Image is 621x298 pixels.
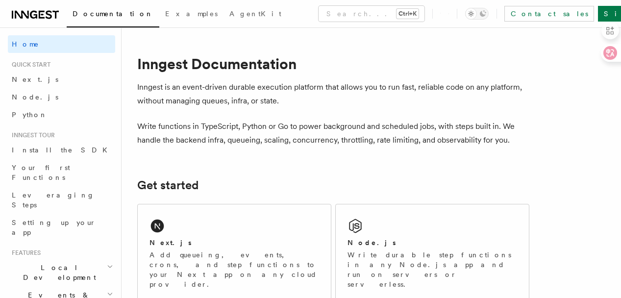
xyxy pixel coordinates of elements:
[137,120,529,147] p: Write functions in TypeScript, Python or Go to power background and scheduled jobs, with steps bu...
[12,191,95,209] span: Leveraging Steps
[137,178,199,192] a: Get started
[137,80,529,108] p: Inngest is an event-driven durable execution platform that allows you to run fast, reliable code ...
[504,6,594,22] a: Contact sales
[397,9,419,19] kbd: Ctrl+K
[12,75,58,83] span: Next.js
[8,159,115,186] a: Your first Functions
[8,106,115,124] a: Python
[73,10,153,18] span: Documentation
[12,111,48,119] span: Python
[12,93,58,101] span: Node.js
[149,238,192,248] h2: Next.js
[8,35,115,53] a: Home
[8,186,115,214] a: Leveraging Steps
[8,141,115,159] a: Install the SDK
[149,250,319,289] p: Add queueing, events, crons, and step functions to your Next app on any cloud provider.
[12,164,70,181] span: Your first Functions
[159,3,224,26] a: Examples
[348,238,396,248] h2: Node.js
[12,146,113,154] span: Install the SDK
[8,214,115,241] a: Setting up your app
[8,263,107,282] span: Local Development
[229,10,281,18] span: AgentKit
[8,249,41,257] span: Features
[348,250,517,289] p: Write durable step functions in any Node.js app and run on servers or serverless.
[137,55,529,73] h1: Inngest Documentation
[224,3,287,26] a: AgentKit
[319,6,424,22] button: Search...Ctrl+K
[465,8,489,20] button: Toggle dark mode
[8,71,115,88] a: Next.js
[8,61,50,69] span: Quick start
[8,259,115,286] button: Local Development
[8,131,55,139] span: Inngest tour
[12,39,39,49] span: Home
[165,10,218,18] span: Examples
[12,219,96,236] span: Setting up your app
[67,3,159,27] a: Documentation
[8,88,115,106] a: Node.js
